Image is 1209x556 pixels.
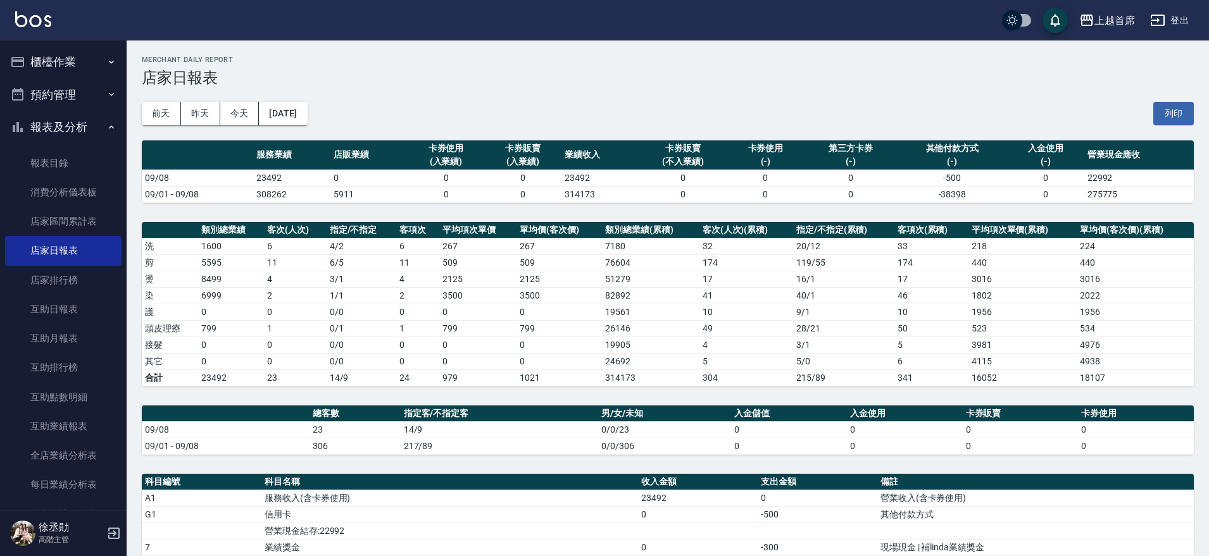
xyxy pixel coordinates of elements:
[968,337,1077,353] td: 3981
[198,222,264,238] th: 類別總業績
[327,254,397,271] td: 6 / 5
[517,320,602,337] td: 799
[327,337,397,353] td: 0 / 0
[142,506,261,522] td: G1
[877,539,1194,555] td: 現場現金 | 補linda業績獎金
[310,405,401,422] th: 總客數
[793,287,894,304] td: 40 / 1
[699,238,793,254] td: 32
[847,421,963,438] td: 0
[10,521,35,546] img: Person
[327,369,397,386] td: 14/9
[602,287,699,304] td: 82892
[5,149,122,178] a: 報表目錄
[198,254,264,271] td: 5595
[261,506,638,522] td: 信用卡
[517,222,602,238] th: 單均價(客次價)
[396,271,439,287] td: 4
[1077,304,1194,320] td: 1956
[142,304,198,320] td: 護
[877,474,1194,490] th: 備註
[1145,9,1194,32] button: 登出
[638,474,758,490] th: 收入金額
[804,170,897,186] td: 0
[142,353,198,369] td: 其它
[198,353,264,369] td: 0
[1010,155,1081,168] div: (-)
[517,254,602,271] td: 509
[968,271,1077,287] td: 3016
[968,320,1077,337] td: 523
[517,287,602,304] td: 3500
[396,320,439,337] td: 1
[1078,421,1194,438] td: 0
[968,238,1077,254] td: 218
[602,238,699,254] td: 7180
[847,438,963,454] td: 0
[327,271,397,287] td: 3 / 1
[330,170,408,186] td: 0
[793,304,894,320] td: 9 / 1
[699,369,793,386] td: 304
[142,222,1194,386] table: a dense table
[439,254,517,271] td: 509
[602,254,699,271] td: 76604
[396,337,439,353] td: 0
[602,271,699,287] td: 51279
[264,369,327,386] td: 23
[5,295,122,324] a: 互助日報表
[793,271,894,287] td: 16 / 1
[142,186,253,202] td: 09/01 - 09/08
[5,412,122,441] a: 互助業績報表
[602,369,699,386] td: 314173
[1077,271,1194,287] td: 3016
[758,490,877,506] td: 0
[1078,438,1194,454] td: 0
[1007,186,1084,202] td: 0
[968,353,1077,369] td: 4115
[330,186,408,202] td: 5911
[327,287,397,304] td: 1 / 1
[602,304,699,320] td: 19561
[142,170,253,186] td: 09/08
[411,142,482,155] div: 卡券使用
[439,353,517,369] td: 0
[142,490,261,506] td: A1
[261,490,638,506] td: 服務收入(含卡券使用)
[894,320,968,337] td: 50
[1074,8,1140,34] button: 上越首席
[487,142,558,155] div: 卡券販賣
[253,140,330,170] th: 服務業績
[259,102,307,125] button: [DATE]
[898,170,1007,186] td: -500
[142,320,198,337] td: 頭皮理療
[1077,238,1194,254] td: 224
[264,337,327,353] td: 0
[484,170,561,186] td: 0
[439,320,517,337] td: 799
[39,521,103,534] h5: 徐丞勛
[396,222,439,238] th: 客項次
[330,140,408,170] th: 店販業績
[396,238,439,254] td: 6
[639,186,727,202] td: 0
[396,369,439,386] td: 24
[1077,337,1194,353] td: 4976
[1010,142,1081,155] div: 入金使用
[439,222,517,238] th: 平均項次單價
[198,320,264,337] td: 799
[894,222,968,238] th: 客項次(累積)
[439,271,517,287] td: 2125
[894,254,968,271] td: 174
[1043,8,1068,33] button: save
[807,142,894,155] div: 第三方卡券
[598,421,731,438] td: 0/0/23
[699,222,793,238] th: 客次(人次)(累積)
[1078,405,1194,422] th: 卡券使用
[264,353,327,369] td: 0
[731,438,847,454] td: 0
[310,438,401,454] td: 306
[894,238,968,254] td: 33
[517,304,602,320] td: 0
[142,238,198,254] td: 洗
